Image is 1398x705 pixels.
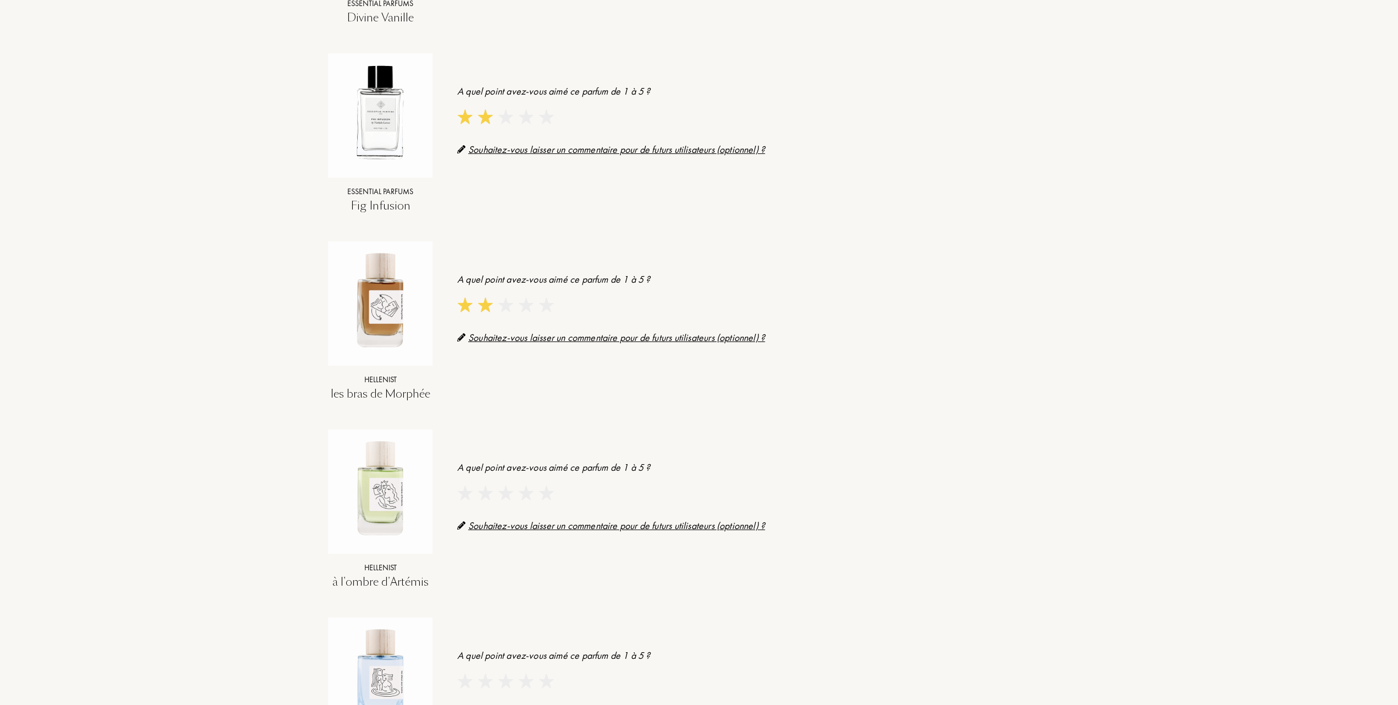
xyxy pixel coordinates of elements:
div: Essential Parfums [328,186,432,197]
img: star_full.png [478,298,492,312]
img: star_full.png [478,109,492,124]
img: edit_black.png [457,333,465,342]
img: edit_black.png [457,521,465,530]
div: A quel point avez-vous aimé ce parfum de 1 à 5 ? [457,272,1070,287]
img: Fig Infusion Essential Parfums [328,59,432,163]
div: les bras de Morphée [328,385,432,402]
img: à l'ombre d'Artémis Hellenist [328,435,432,539]
img: star_full.png [457,109,472,124]
div: à l'ombre d'Artémis [328,574,432,590]
div: Hellenist [328,374,432,385]
img: star_full.png [457,298,472,312]
div: Fig Infusion [328,197,432,214]
img: les bras de Morphée Hellenist [328,247,432,351]
div: A quel point avez-vous aimé ce parfum de 1 à 5 ? [457,648,1070,663]
div: A quel point avez-vous aimé ce parfum de 1 à 5 ? [457,460,1070,475]
div: Divine Vanille [328,9,432,26]
div: Souhaitez-vous laisser un commentaire pour de futurs utilisateurs (optionnel) ? [457,518,1070,533]
div: Hellenist [328,562,432,574]
img: edit_black.png [457,145,465,153]
div: A quel point avez-vous aimé ce parfum de 1 à 5 ? [457,84,1070,98]
div: Souhaitez-vous laisser un commentaire pour de futurs utilisateurs (optionnel) ? [457,330,1070,345]
div: Souhaitez-vous laisser un commentaire pour de futurs utilisateurs (optionnel) ? [457,142,1070,157]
